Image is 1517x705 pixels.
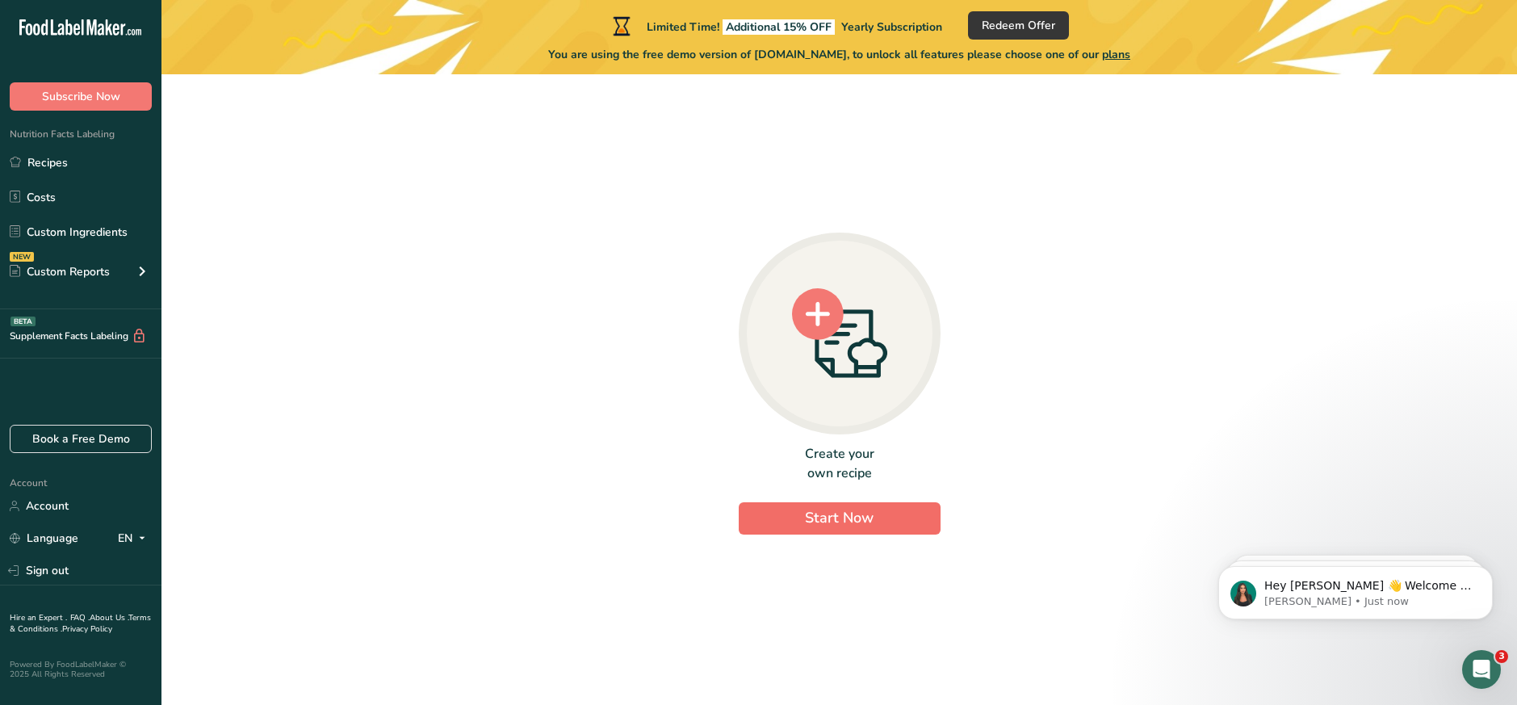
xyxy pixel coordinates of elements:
[739,444,941,483] div: Create your own recipe
[10,317,36,326] div: BETA
[42,88,120,105] span: Subscribe Now
[118,529,152,548] div: EN
[10,425,152,453] a: Book a Free Demo
[968,11,1069,40] button: Redeem Offer
[10,82,152,111] button: Subscribe Now
[805,508,874,527] span: Start Now
[10,252,34,262] div: NEW
[548,46,1130,63] span: You are using the free demo version of [DOMAIN_NAME], to unlock all features please choose one of...
[1194,532,1517,645] iframe: Intercom notifications message
[90,612,128,623] a: About Us .
[70,612,90,623] a: FAQ .
[10,660,152,679] div: Powered By FoodLabelMaker © 2025 All Rights Reserved
[739,502,941,535] button: Start Now
[10,612,151,635] a: Terms & Conditions .
[841,19,942,35] span: Yearly Subscription
[10,263,110,280] div: Custom Reports
[10,524,78,552] a: Language
[62,623,112,635] a: Privacy Policy
[982,17,1055,34] span: Redeem Offer
[1495,650,1508,663] span: 3
[610,16,942,36] div: Limited Time!
[1102,47,1130,62] span: plans
[1462,650,1501,689] iframe: Intercom live chat
[10,612,67,623] a: Hire an Expert .
[723,19,835,35] span: Additional 15% OFF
